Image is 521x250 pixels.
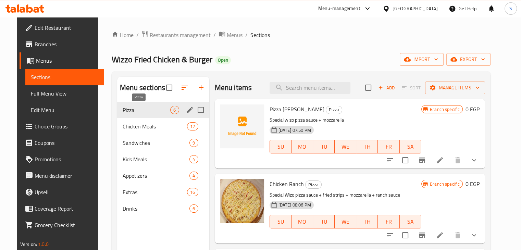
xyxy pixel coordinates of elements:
span: Branch specific [427,181,462,187]
img: Chicken Ranch [220,179,264,223]
span: Menus [36,57,98,65]
span: Promotions [35,155,98,163]
a: Branches [20,36,104,52]
span: Manage items [431,84,480,92]
button: MO [291,140,313,153]
span: export [452,55,485,64]
div: items [189,172,198,180]
span: TH [359,217,375,227]
a: Promotions [20,151,104,167]
li: / [245,31,248,39]
span: Open [215,57,231,63]
button: FR [378,215,399,228]
span: Pizza [PERSON_NAME] [270,104,324,114]
span: Branch specific [427,106,462,113]
li: / [213,31,216,39]
span: Select section first [397,83,425,93]
span: 6 [190,205,198,212]
a: Edit menu item [436,231,444,239]
button: import [400,53,444,66]
span: Pizza [123,106,170,114]
span: Edit Menu [31,106,98,114]
div: Appetizers [123,172,189,180]
span: Version: [20,240,37,249]
div: Drinks6 [117,200,209,217]
span: MO [294,142,310,152]
span: Wizzo Fried Chicken & Burger [112,52,212,67]
span: Select all sections [162,80,176,95]
button: Add [375,83,397,93]
button: SA [400,140,421,153]
span: Edit Restaurant [35,24,98,32]
span: MO [294,217,310,227]
a: Edit Restaurant [20,20,104,36]
span: 9 [190,140,198,146]
span: 1.0.0 [38,240,49,249]
div: Open [215,56,231,64]
div: [GEOGRAPHIC_DATA] [393,5,438,12]
div: items [187,188,198,196]
a: Upsell [20,184,104,200]
span: Upsell [35,188,98,196]
span: TH [359,142,375,152]
span: Sandwiches [123,139,189,147]
span: SU [273,217,289,227]
div: items [187,122,198,130]
button: Add section [193,79,209,96]
div: Pizza [326,106,342,114]
a: Restaurants management [141,30,211,39]
span: 6 [171,107,178,113]
span: Drinks [123,204,189,213]
span: import [405,55,438,64]
button: MO [291,215,313,228]
h2: Menu items [215,83,252,93]
a: Full Menu View [25,85,104,102]
a: Coupons [20,135,104,151]
p: Special wizo pizza sauce + mozzarella [270,116,421,124]
button: TU [313,140,335,153]
span: Pizza [306,181,321,189]
span: Select to update [398,228,412,242]
span: Full Menu View [31,89,98,98]
span: 4 [190,173,198,179]
div: Sandwiches9 [117,135,209,151]
button: SU [270,140,291,153]
button: delete [449,227,466,243]
div: items [170,106,179,114]
span: Add [377,84,396,92]
button: sort-choices [382,227,398,243]
a: Menus [20,52,104,69]
span: Extras [123,188,187,196]
span: TU [316,142,332,152]
div: Menu-management [318,4,360,13]
button: Manage items [425,82,485,94]
h6: 0 EGP [466,104,480,114]
span: Branches [35,40,98,48]
button: delete [449,152,466,168]
button: sort-choices [382,152,398,168]
span: SA [402,217,419,227]
button: TU [313,215,335,228]
span: Coverage Report [35,204,98,213]
input: search [270,82,350,94]
span: Coupons [35,139,98,147]
span: Restaurants management [150,31,211,39]
li: / [136,31,139,39]
button: WE [335,140,356,153]
button: Branch-specific-item [414,227,430,243]
span: Sort sections [176,79,193,96]
button: Branch-specific-item [414,152,430,168]
a: Choice Groups [20,118,104,135]
button: show more [466,227,482,243]
span: [DATE] 07:50 PM [276,127,314,134]
h2: Menu sections [120,83,165,93]
a: Menu disclaimer [20,167,104,184]
span: FR [381,142,397,152]
a: Grocery Checklist [20,217,104,233]
img: Pizza Margrita [220,104,264,148]
button: SA [400,215,421,228]
div: items [189,204,198,213]
span: SU [273,142,289,152]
